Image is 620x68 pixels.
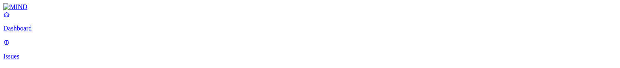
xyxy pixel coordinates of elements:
[3,25,617,32] p: Dashboard
[3,11,617,32] a: Dashboard
[3,53,617,60] p: Issues
[3,3,617,11] a: MIND
[3,39,617,60] a: Issues
[3,3,27,11] img: MIND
